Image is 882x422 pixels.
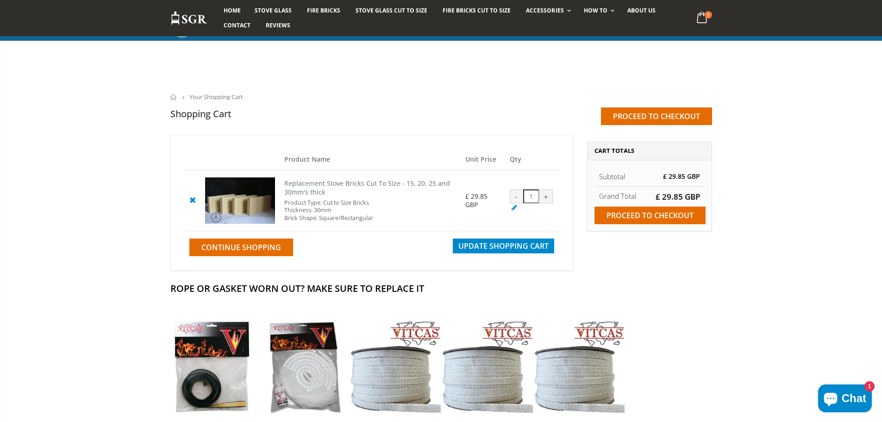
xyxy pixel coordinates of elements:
[170,94,177,100] a: Home
[584,6,607,14] span: How To
[259,18,297,33] a: Reviews
[248,3,299,18] a: Stove Glass
[257,321,349,413] img: Vitcas white rope, glue and gloves kit 10mm
[217,18,257,33] a: Contact
[705,11,712,19] span: 1
[443,6,511,14] span: Fire Bricks Cut To Size
[217,3,248,18] a: Home
[453,239,554,253] button: Update Shopping Cart
[170,11,207,26] img: Stove Glass Replacement
[815,384,875,415] inbox-online-store-chat: Shopify online store chat
[284,199,456,222] div: Product Type: Cut to Size Bricks Thickness: 30mm Brick Shape: Square/Rectangular
[510,189,524,203] div: -
[189,93,243,101] span: Your Shopping Cart
[599,172,625,181] span: Subtotal
[620,3,663,18] a: About us
[436,3,518,18] a: Fire Bricks Cut To Size
[533,321,625,413] img: Vitcas stove glass bedding in tape
[300,3,347,18] a: Fire Bricks
[441,321,532,413] img: Vitcas stove glass bedding in tape
[505,149,559,170] th: Qty
[693,9,712,27] a: 1
[224,6,241,14] span: Home
[266,21,290,29] span: Reviews
[284,179,450,196] a: Replacement Stove Bricks Cut To Size - 15, 20, 25 and 30mm's thick
[627,6,656,14] span: About us
[465,192,488,209] span: £ 29.85 GBP
[349,321,441,413] img: Vitcas stove glass bedding in tape
[189,239,293,256] a: Continue Shopping
[349,3,434,18] a: Stove Glass Cut To Size
[539,189,553,203] div: +
[461,149,505,170] th: Unit Price
[594,207,706,224] input: Proceed to checkout
[601,107,712,125] input: Proceed to checkout
[656,191,700,202] span: £ 29.85 GBP
[224,21,250,29] span: Contact
[307,6,340,14] span: Fire Bricks
[170,107,231,120] h1: Shopping Cart
[201,242,281,252] span: Continue Shopping
[356,6,427,14] span: Stove Glass Cut To Size
[519,3,575,18] a: Accessories
[255,6,292,14] span: Stove Glass
[205,177,275,224] img: Replacement Stove Bricks Cut To Size - 15, 20, 25 and 30mm's thick - Brick Pool #1
[170,282,712,295] h2: Rope Or Gasket Worn Out? Make Sure To Replace It
[166,321,257,413] img: Vitcas stove glass bedding in tape
[599,191,636,201] strong: Grand Total
[526,6,563,14] span: Accessories
[458,241,549,251] span: Update Shopping Cart
[663,172,700,181] span: £ 29.85 GBP
[577,3,619,18] a: How To
[280,149,460,170] th: Product Name
[594,146,634,155] span: Cart Totals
